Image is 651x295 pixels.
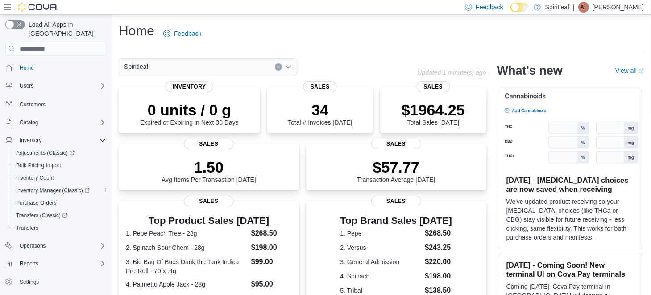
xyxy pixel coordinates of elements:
button: Customers [2,97,110,110]
p: Updated 1 minute(s) ago [417,69,486,76]
button: Open list of options [285,63,292,71]
h1: Home [119,22,154,40]
a: Bulk Pricing Import [12,160,65,171]
span: Home [16,62,106,73]
span: Sales [416,81,450,92]
span: Feedback [476,3,503,12]
dd: $198.00 [251,242,292,253]
span: Transfers (Classic) [16,212,67,219]
h3: [DATE] - Coming Soon! New terminal UI on Cova Pay terminals [506,261,634,278]
span: Sales [184,196,234,206]
button: Catalog [16,117,41,128]
button: Operations [16,240,50,251]
h2: What's new [497,63,563,78]
button: Inventory [16,135,45,146]
span: Bulk Pricing Import [16,162,61,169]
svg: External link [639,68,644,74]
span: Reports [16,258,106,269]
a: Adjustments (Classic) [12,147,78,158]
button: Purchase Orders [9,197,110,209]
dt: 2. Spinach Sour Chem - 28g [126,243,248,252]
div: Allen T [578,2,589,13]
a: Adjustments (Classic) [9,147,110,159]
p: 0 units / 0 g [140,101,239,119]
a: Customers [16,99,49,110]
span: Catalog [16,117,106,128]
p: Spiritleaf [545,2,569,13]
a: Transfers (Classic) [9,209,110,222]
dd: $95.00 [251,279,292,290]
img: Cova [18,3,58,12]
span: Spiritleaf [124,61,148,72]
a: Inventory Manager (Classic) [12,185,93,196]
button: Inventory [2,134,110,147]
span: Users [20,82,33,89]
div: Total Sales [DATE] [402,101,465,126]
span: Inventory [20,137,41,144]
span: Transfers [12,223,106,233]
button: Reports [2,257,110,270]
dd: $268.50 [251,228,292,239]
a: Transfers (Classic) [12,210,71,221]
span: Home [20,64,34,72]
span: Sales [184,139,234,149]
p: | [573,2,575,13]
div: Expired or Expiring in Next 30 Days [140,101,239,126]
span: Settings [16,276,106,287]
dt: 3. General Admission [340,257,421,266]
div: Total # Invoices [DATE] [288,101,352,126]
span: AT [581,2,587,13]
span: Customers [20,101,46,108]
a: Home [16,63,37,73]
button: Clear input [275,63,282,71]
span: Inventory Manager (Classic) [16,187,90,194]
span: Customers [16,98,106,110]
a: Inventory Count [12,173,58,183]
a: Settings [16,277,42,287]
span: Catalog [20,119,38,126]
dt: 1. Pepe [340,229,421,238]
span: Bulk Pricing Import [12,160,106,171]
dd: $220.00 [425,257,452,267]
p: 1.50 [162,158,256,176]
dt: 4. Palmetto Apple Jack - 28g [126,280,248,289]
a: Transfers [12,223,42,233]
span: Inventory Count [12,173,106,183]
span: Load All Apps in [GEOGRAPHIC_DATA] [25,20,106,38]
dt: 4. Spinach [340,272,421,281]
button: Transfers [9,222,110,234]
dd: $243.25 [425,242,452,253]
span: Adjustments (Classic) [16,149,75,156]
span: Inventory [16,135,106,146]
p: $1964.25 [402,101,465,119]
a: Purchase Orders [12,198,60,208]
span: Transfers (Classic) [12,210,106,221]
dt: 2. Versus [340,243,421,252]
span: Sales [371,196,421,206]
div: Transaction Average [DATE] [357,158,435,183]
div: Avg Items Per Transaction [DATE] [162,158,256,183]
button: Reports [16,258,42,269]
span: Sales [303,81,337,92]
span: Purchase Orders [12,198,106,208]
span: Transfers [16,224,38,232]
span: Purchase Orders [16,199,57,206]
dt: 5. Tribal [340,286,421,295]
p: $57.77 [357,158,435,176]
input: Dark Mode [510,3,529,12]
button: Users [2,80,110,92]
button: Bulk Pricing Import [9,159,110,172]
span: Reports [20,260,38,267]
span: Operations [16,240,106,251]
span: Feedback [174,29,201,38]
a: Inventory Manager (Classic) [9,184,110,197]
span: Adjustments (Classic) [12,147,106,158]
button: Operations [2,240,110,252]
span: Operations [20,242,46,249]
span: Settings [20,278,39,286]
span: Inventory Manager (Classic) [12,185,106,196]
button: Home [2,61,110,74]
p: [PERSON_NAME] [593,2,644,13]
span: Users [16,80,106,91]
